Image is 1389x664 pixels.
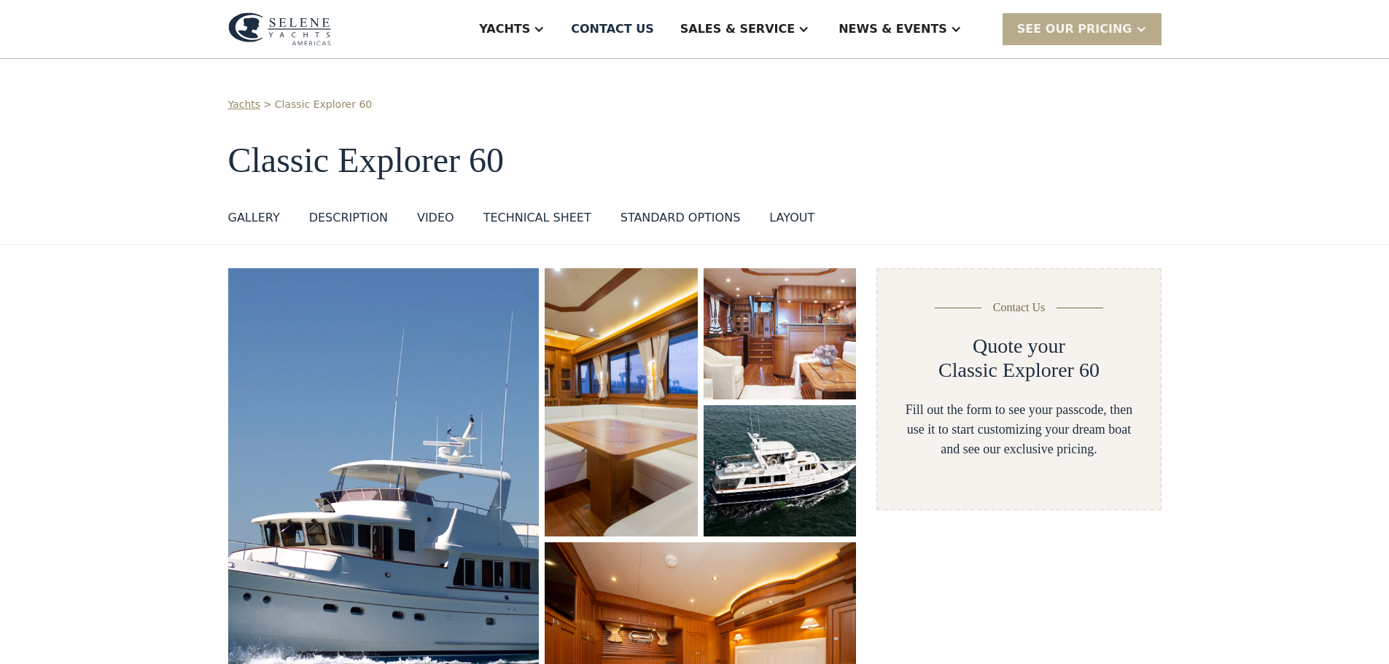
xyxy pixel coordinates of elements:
a: GALLERY [228,209,280,233]
div: > [263,97,272,112]
h2: Classic Explorer 60 [938,358,1100,383]
div: Technical sheet [483,209,591,227]
h2: Quote your [973,334,1065,359]
img: logo [228,12,331,46]
div: GALLERY [228,209,280,227]
div: Contact Us [993,299,1046,316]
a: Yachts [228,97,261,112]
div: DESCRIPTION [309,209,388,227]
a: Technical sheet [483,209,591,233]
a: DESCRIPTION [309,209,388,233]
a: layout [769,209,814,233]
h1: Classic Explorer 60 [228,141,1162,180]
div: Fill out the form to see your passcode, then use it to start customizing your dream boat and see ... [901,400,1136,459]
div: SEE Our Pricing [1017,20,1132,38]
div: standard options [620,209,741,227]
div: Contact US [571,20,654,38]
div: News & EVENTS [839,20,947,38]
a: standard options [620,209,741,233]
div: VIDEO [417,209,454,227]
div: layout [769,209,814,227]
div: Sales & Service [680,20,795,38]
a: VIDEO [417,209,454,233]
div: Yachts [479,20,530,38]
a: Classic Explorer 60 [275,97,372,112]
